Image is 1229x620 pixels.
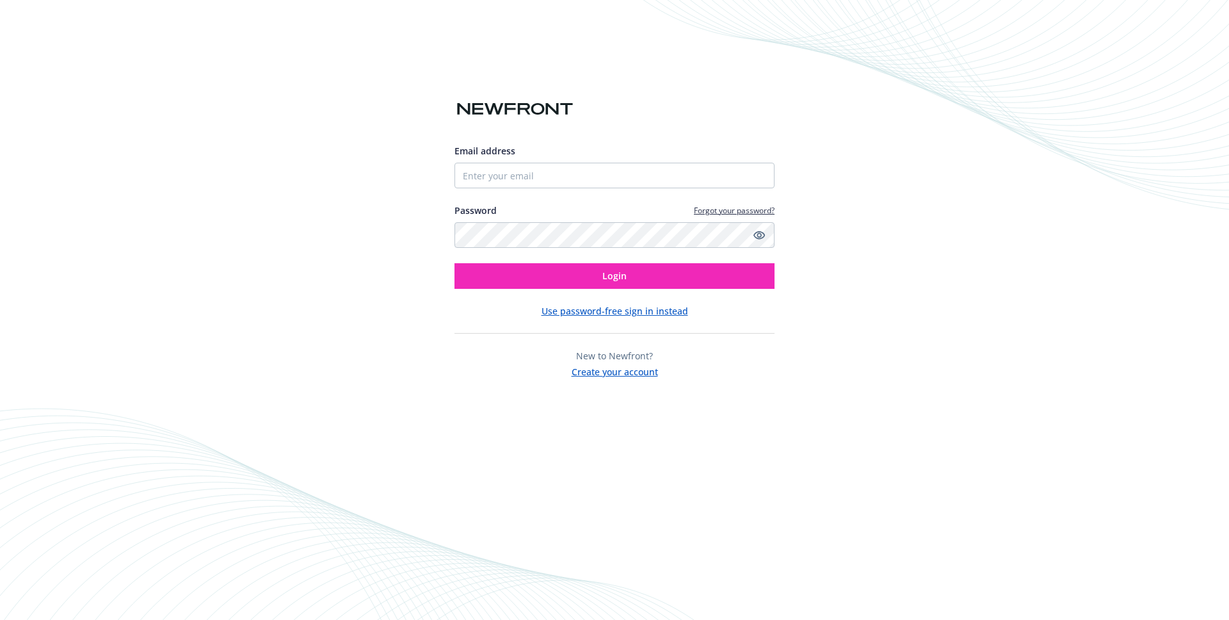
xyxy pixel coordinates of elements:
[454,204,497,217] label: Password
[542,304,688,318] button: Use password-free sign in instead
[602,270,627,282] span: Login
[572,363,658,379] button: Create your account
[751,227,767,243] a: Show password
[576,350,653,362] span: New to Newfront?
[694,205,775,216] a: Forgot your password?
[454,222,775,248] input: Enter your password
[454,145,515,157] span: Email address
[454,98,575,120] img: Newfront logo
[454,263,775,289] button: Login
[454,163,775,188] input: Enter your email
